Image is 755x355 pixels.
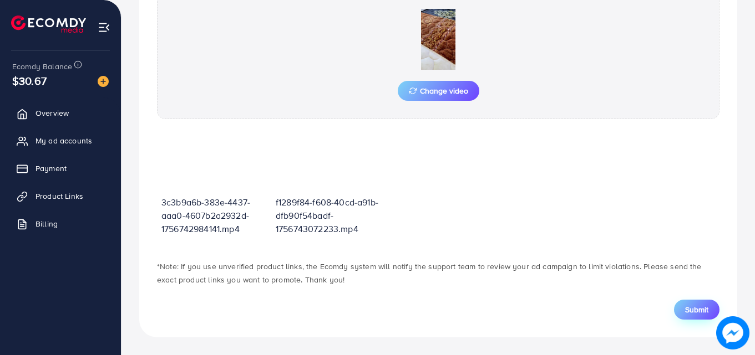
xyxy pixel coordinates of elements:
img: image [716,316,749,349]
span: Overview [36,107,69,119]
span: Billing [36,218,58,229]
a: Billing [8,213,113,235]
span: Ecomdy Balance [12,61,72,72]
button: Change video [398,81,479,101]
p: *Note: If you use unverified product links, the Ecomdy system will notify the support team to rev... [157,260,719,286]
a: Payment [8,157,113,179]
a: Product Links [8,185,113,207]
span: Submit [685,304,708,315]
button: Submit [674,300,719,320]
span: My ad accounts [36,135,92,146]
p: 3c3b9a6b-383e-4437-aaa0-4607b2a2932d-1756742984141.mp4 [161,195,267,235]
a: Overview [8,102,113,124]
span: Change video [409,87,468,95]
img: Preview Image [383,9,494,70]
img: menu [98,21,110,34]
span: Product Links [36,191,83,202]
span: Payment [36,163,67,174]
span: $30.67 [12,73,47,89]
p: f1289f84-f608-40cd-a91b-dfb90f54badf-1756743072233.mp4 [276,195,381,235]
a: My ad accounts [8,130,113,152]
img: logo [11,16,86,33]
img: image [98,76,109,87]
